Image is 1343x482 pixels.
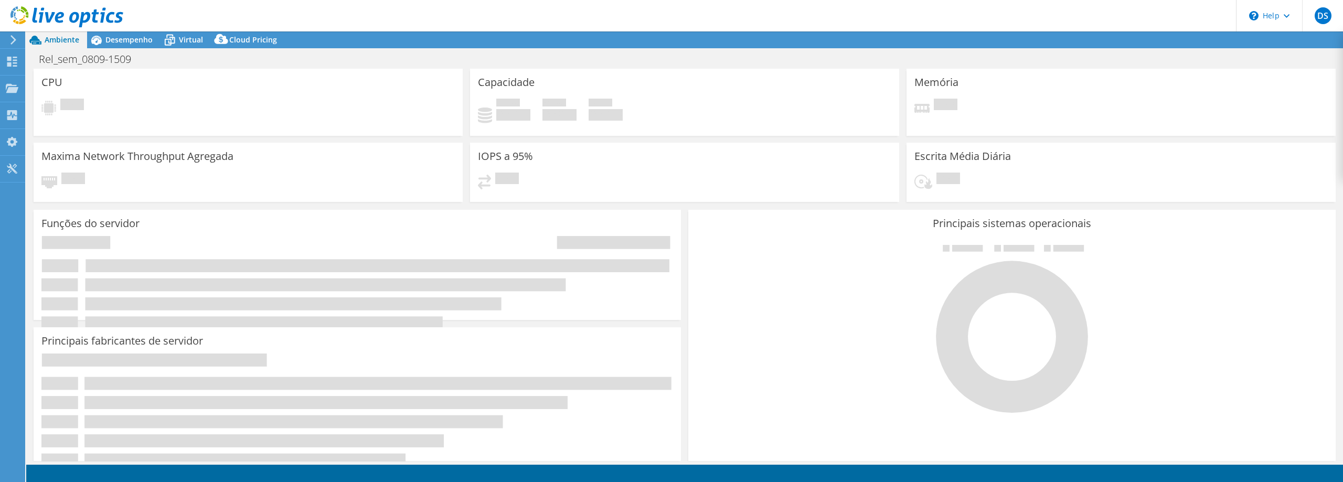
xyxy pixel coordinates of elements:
h3: Maxima Network Throughput Agregada [41,151,233,162]
span: Pendente [61,173,85,187]
span: Total [589,99,612,109]
h3: Principais fabricantes de servidor [41,335,203,347]
h4: 0 GiB [589,109,623,121]
h1: Rel_sem_0809-1509 [34,53,147,65]
span: Pendente [936,173,960,187]
svg: \n [1249,11,1259,20]
span: Pendente [934,99,957,113]
h3: IOPS a 95% [478,151,533,162]
span: Desempenho [105,35,153,45]
h4: 0 GiB [542,109,577,121]
span: Cloud Pricing [229,35,277,45]
h3: Memória [914,77,958,88]
h3: Principais sistemas operacionais [696,218,1328,229]
h4: 0 GiB [496,109,530,121]
span: Usado [496,99,520,109]
span: Pendente [495,173,519,187]
h3: CPU [41,77,62,88]
span: Ambiente [45,35,79,45]
h3: Funções do servidor [41,218,140,229]
span: Virtual [179,35,203,45]
h3: Escrita Média Diária [914,151,1011,162]
h3: Capacidade [478,77,535,88]
span: DS [1315,7,1331,24]
span: Pendente [60,99,84,113]
span: Disponível [542,99,566,109]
